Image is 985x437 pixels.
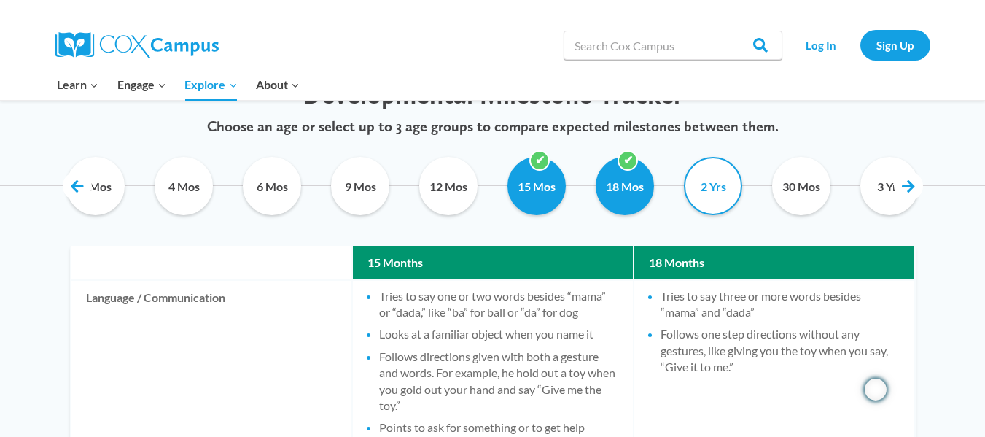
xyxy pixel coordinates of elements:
[353,246,633,279] th: 15 Months
[379,326,618,342] li: Looks at a familiar object when you name it
[661,288,900,321] li: Tries to say three or more words besides “mama” and “dada”
[634,246,914,279] th: 18 Months
[246,69,309,100] button: Child menu of About
[379,288,618,321] li: Tries to say one or two words besides “mama” or “dada,” like “ba” for ball or “da” for dog
[52,117,934,135] p: Choose an age or select up to 3 age groups to compare expected milestones between them.
[564,31,782,60] input: Search Cox Campus
[108,69,176,100] button: Child menu of Engage
[790,30,930,60] nav: Secondary Navigation
[176,69,247,100] button: Child menu of Explore
[379,419,618,436] li: Points to ask for something or to get help
[48,69,309,100] nav: Primary Navigation
[55,32,219,58] img: Cox Campus
[661,326,900,375] li: Follows one step directions without any gestures, like giving you the toy when you say, “Give it ...
[303,79,683,110] span: Developmental Milestone Tracker
[379,349,618,414] li: Follows directions given with both a gesture and words. For example, he hold out a toy when you g...
[790,30,853,60] a: Log In
[860,30,930,60] a: Sign Up
[48,69,109,100] button: Child menu of Learn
